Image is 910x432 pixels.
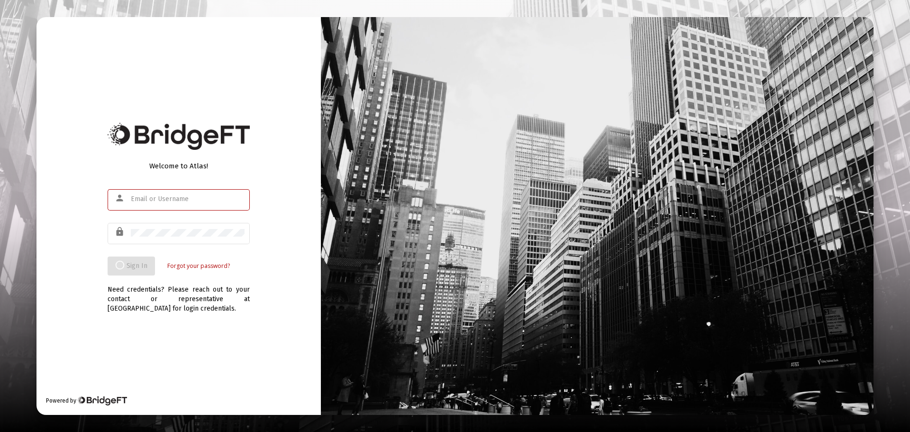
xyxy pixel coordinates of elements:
input: Email or Username [131,195,245,203]
div: Need credentials? Please reach out to your contact or representative at [GEOGRAPHIC_DATA] for log... [108,276,250,313]
mat-icon: lock [115,226,126,238]
div: Powered by [46,396,127,405]
a: Forgot your password? [167,261,230,271]
button: Sign In [108,257,155,276]
img: Bridge Financial Technology Logo [77,396,127,405]
mat-icon: person [115,193,126,204]
div: Welcome to Atlas! [108,161,250,171]
span: Sign In [115,262,147,270]
img: Bridge Financial Technology Logo [108,123,250,150]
